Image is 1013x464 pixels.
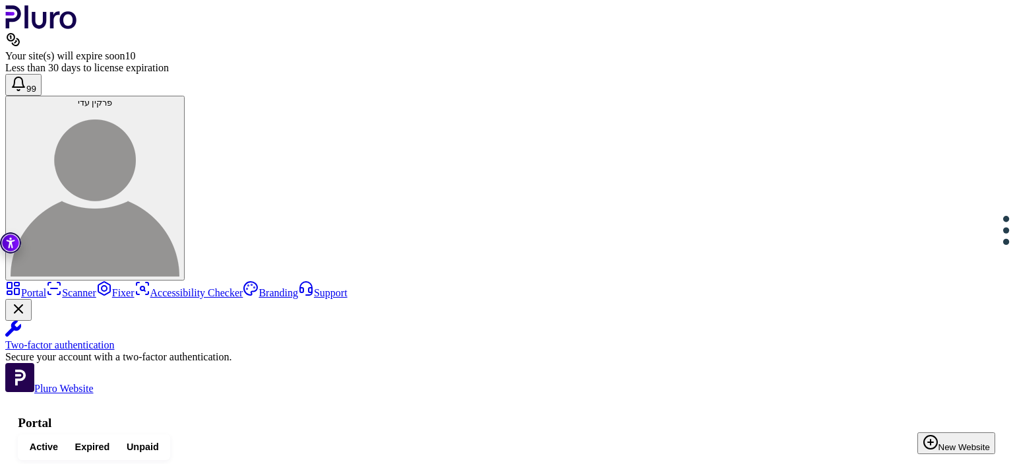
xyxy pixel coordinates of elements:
button: Active [21,438,67,457]
button: New Website [917,432,995,454]
a: Open Pluro Website [5,383,94,394]
button: Unpaid [118,438,167,457]
a: Branding [243,287,298,298]
span: Expired [75,441,110,453]
a: Two-factor authentication [5,321,1008,351]
span: Unpaid [127,441,159,453]
a: Fixer [96,287,135,298]
aside: Sidebar menu [5,281,1008,395]
span: 10 [125,50,135,61]
button: פרקין עדיפרקין עדי [5,96,185,281]
span: 99 [26,84,36,94]
a: Scanner [46,287,96,298]
a: Support [298,287,348,298]
a: Logo [5,20,77,31]
div: Less than 30 days to license expiration [5,62,1008,74]
a: Accessibility Checker [135,287,243,298]
h1: Portal [18,416,995,430]
img: פרקין עדי [11,108,179,277]
button: Open notifications, you have 409 new notifications [5,74,42,96]
div: Two-factor authentication [5,339,1008,351]
span: פרקין עדי [78,98,113,108]
button: Expired [67,438,118,457]
div: Your site(s) will expire soon [5,50,1008,62]
span: Active [30,441,58,453]
a: Portal [5,287,46,298]
button: Close Two-factor authentication notification [5,299,32,321]
div: Secure your account with a two-factor authentication. [5,351,1008,363]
